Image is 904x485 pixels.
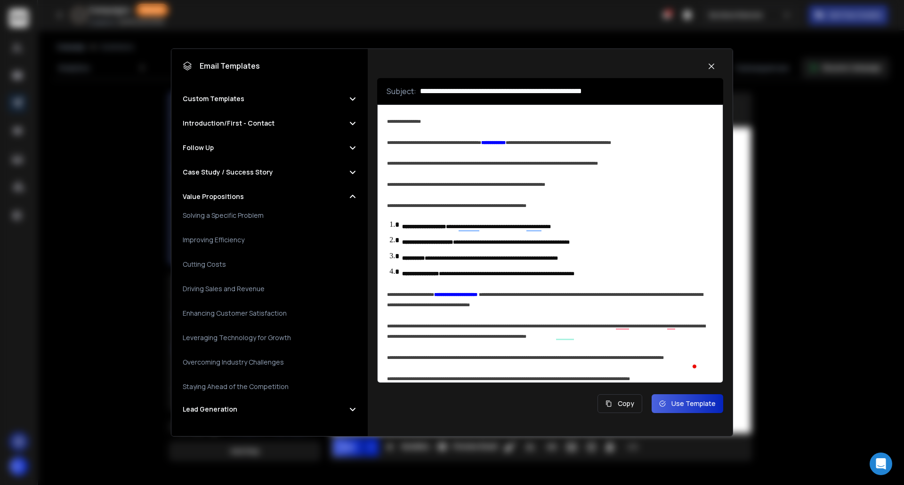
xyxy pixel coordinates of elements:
p: Subject: [387,86,416,97]
button: Custom Templates [183,94,356,103]
div: To enrich screen reader interactions, please activate Accessibility in Grammarly extension settings [378,105,716,382]
button: Follow Up [183,143,356,152]
h3: Leveraging Technology for Growth [183,333,291,342]
h2: Custom Templates [183,94,244,103]
button: Use Template [652,394,723,413]
h1: Email Templates [183,60,260,72]
h3: Solving a Specific Problem [183,211,264,220]
h3: Improving Efficiency [183,235,244,245]
h3: Staying Ahead of the Competition [183,382,289,391]
button: Copy [597,394,642,413]
div: Open Intercom Messenger [870,453,892,475]
h3: Driving Sales and Revenue [183,284,265,294]
h3: Overcoming Industry Challenges [183,358,284,367]
h3: Enhancing Customer Satisfaction [183,309,287,318]
button: Case Study / Success Story [183,167,356,177]
button: Lead Generation [183,405,356,414]
button: Value Propositions [183,192,356,201]
button: Introduction/First - Contact [183,119,356,128]
h3: Cutting Costs [183,260,226,269]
